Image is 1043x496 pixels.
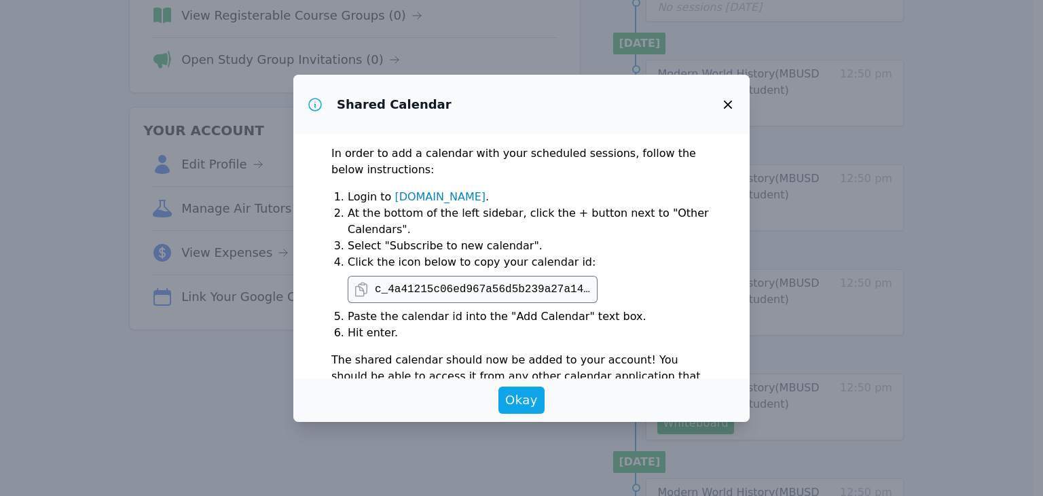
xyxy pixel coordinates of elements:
pre: c_4a41215c06ed967a56d5b239a27a14196d591f14c87dce45c3413bcad302b7d1@[DOMAIN_NAME] [375,281,592,298]
p: The shared calendar should now be added to your account! You should be able to access it from any... [331,352,712,401]
li: Paste the calendar id into the "Add Calendar" text box. [348,308,712,325]
h3: Shared Calendar [337,96,452,113]
p: In order to add a calendar with your scheduled sessions, follow the below instructions: [331,145,712,178]
li: Login to . [348,189,712,205]
span: Okay [505,391,538,410]
button: Okay [498,387,545,414]
a: [DOMAIN_NAME] [395,190,486,203]
li: Click the icon below to copy your calendar id: [348,254,712,303]
li: Hit enter. [348,325,712,341]
li: At the bottom of the left sidebar, click the + button next to "Other Calendars". [348,205,712,238]
li: Select "Subscribe to new calendar". [348,238,712,254]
